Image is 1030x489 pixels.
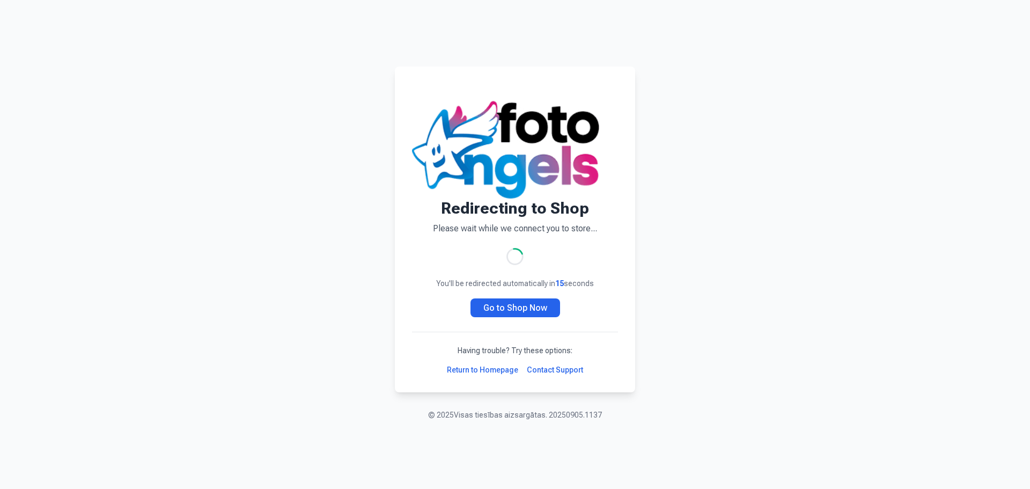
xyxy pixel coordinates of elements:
[447,364,518,375] a: Return to Homepage
[412,222,618,235] p: Please wait while we connect you to store...
[412,278,618,289] p: You'll be redirected automatically in seconds
[527,364,583,375] a: Contact Support
[412,199,618,218] h1: Redirecting to Shop
[428,410,602,420] p: © 2025 Visas tiesības aizsargātas. 20250905.1137
[470,298,560,317] a: Go to Shop Now
[412,345,618,356] p: Having trouble? Try these options:
[555,279,564,288] span: 15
